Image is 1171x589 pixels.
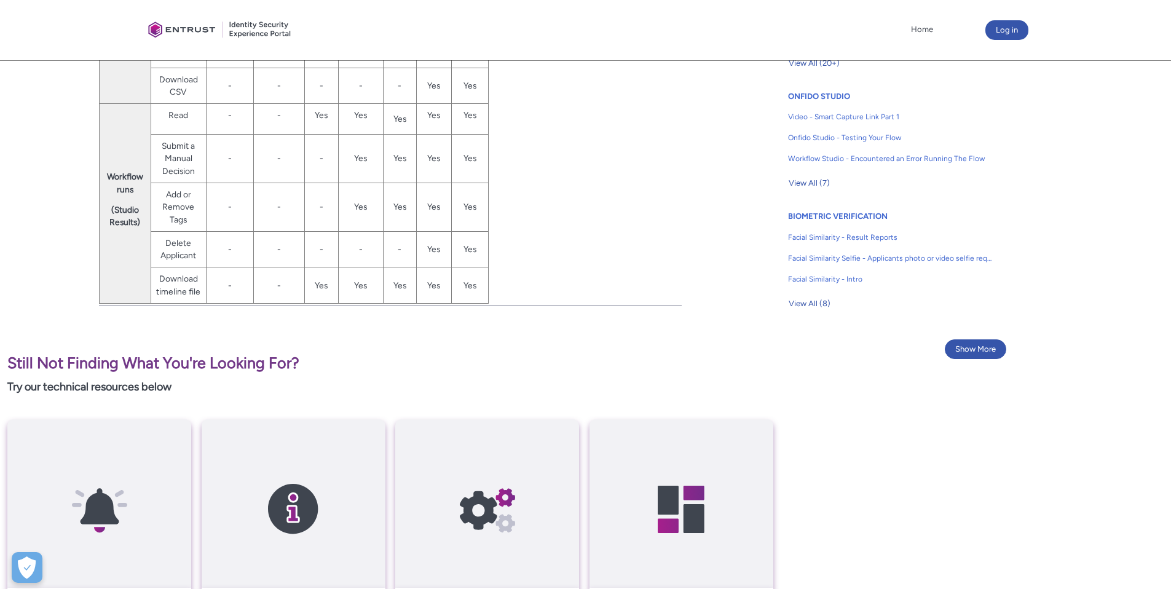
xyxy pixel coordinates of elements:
td: Yes [451,231,488,267]
button: Open Preferences [12,552,42,583]
td: Yes [416,231,451,267]
img: Developer Hub [623,443,739,575]
span: Facial Similarity Selfie - Applicants photo or video selfie requirements [788,253,992,264]
td: Yes [451,267,488,303]
span: Facial Similarity - Result Reports [788,232,992,243]
td: Yes [451,68,488,103]
a: Workflow Studio - Encountered an Error Running The Flow [788,148,992,169]
span: Facial Similarity - Intro [788,274,992,285]
img: SDK Release Notes [235,443,352,575]
td: Yes [451,183,488,231]
p: Yes [344,109,378,122]
td: - [206,68,253,103]
a: Video - Smart Capture Link Part 1 [788,106,992,127]
td: - [253,267,304,303]
a: ONFIDO STUDIO [788,92,850,101]
img: API Reference [429,443,546,575]
strong: (Studio Results) [109,205,140,227]
td: Yes [416,183,451,231]
p: Yes [310,109,333,122]
button: View All (20+) [788,53,840,73]
td: - [206,231,253,267]
p: - [259,109,299,122]
td: Yes [338,134,383,183]
div: Cookie Preferences [12,552,42,583]
td: - [338,68,383,103]
td: - [338,231,383,267]
p: Yes [457,109,483,122]
button: Log in [985,20,1028,40]
td: - [304,134,338,183]
a: Facial Similarity Selfie - Applicants photo or video selfie requirements [788,248,992,269]
span: Workflow Studio - Encountered an Error Running The Flow [788,153,992,164]
td: Yes [383,134,416,183]
td: - [383,68,416,103]
button: View All (8) [788,294,831,314]
td: - [253,183,304,231]
td: - [304,183,338,231]
span: View All (7) [789,174,830,192]
a: BIOMETRIC VERIFICATION [788,211,888,221]
td: Yes [304,267,338,303]
strong: Workflow runs [107,172,143,194]
td: Download timeline file [151,267,206,303]
td: Yes [383,267,416,303]
td: Yes [338,267,383,303]
td: Add or Remove Tags [151,183,206,231]
span: View All (8) [789,294,830,313]
td: Yes [338,183,383,231]
td: Yes [383,103,416,134]
td: - [253,134,304,183]
span: Video - Smart Capture Link Part 1 [788,111,992,122]
p: Try our technical resources below [7,379,773,395]
a: Facial Similarity - Result Reports [788,227,992,248]
td: Yes [416,68,451,103]
td: - [253,231,304,267]
td: - [253,68,304,103]
td: Yes [383,183,416,231]
td: - [304,68,338,103]
td: Download CSV [151,68,206,103]
p: Read [156,109,201,122]
a: Onfido Studio - Testing Your Flow [788,127,992,148]
span: Onfido Studio - Testing Your Flow [788,132,992,143]
td: Submit a Manual Decision [151,134,206,183]
td: Delete Applicant [151,231,206,267]
td: - [304,231,338,267]
td: - [206,267,253,303]
img: API Release Notes [41,443,158,575]
button: Show More [945,339,1006,359]
p: Yes [422,109,446,122]
a: Home [908,20,936,39]
span: View All (20+) [789,54,840,73]
td: - [206,134,253,183]
button: View All (7) [788,173,830,193]
a: Facial Similarity - Intro [788,269,992,290]
td: Yes [416,134,451,183]
td: Yes [451,134,488,183]
td: - [383,231,416,267]
p: - [211,109,248,122]
td: - [206,183,253,231]
td: Yes [416,267,451,303]
p: Still Not Finding What You're Looking For? [7,352,773,375]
